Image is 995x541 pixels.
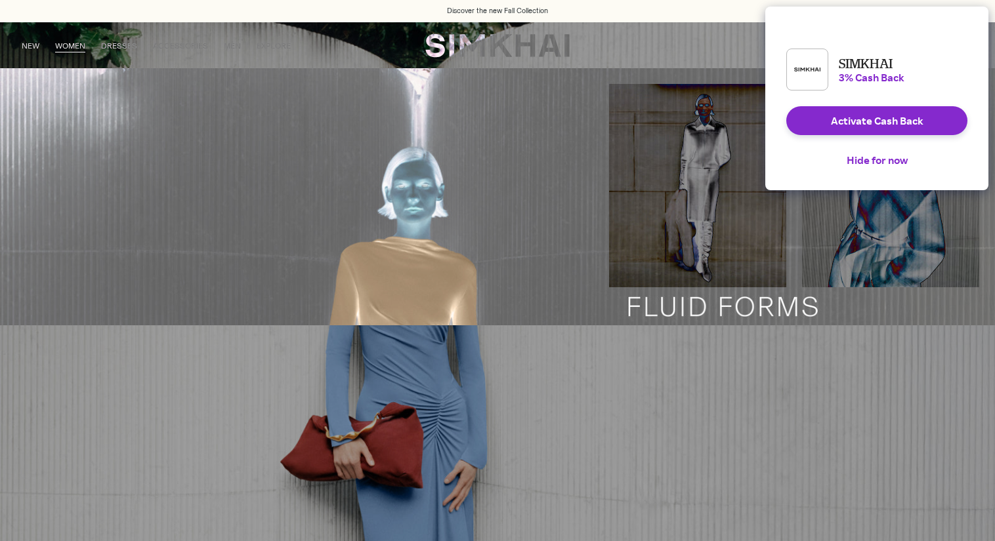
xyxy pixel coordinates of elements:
[257,31,291,60] a: EXPLORE
[22,31,39,60] a: NEW
[55,31,85,60] a: WOMEN
[224,31,241,60] a: MEN
[425,33,570,58] a: SIMKHAI
[101,31,137,60] a: DRESSES
[153,31,208,60] a: ACCESSORIES
[447,6,548,16] a: Discover the new Fall Collection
